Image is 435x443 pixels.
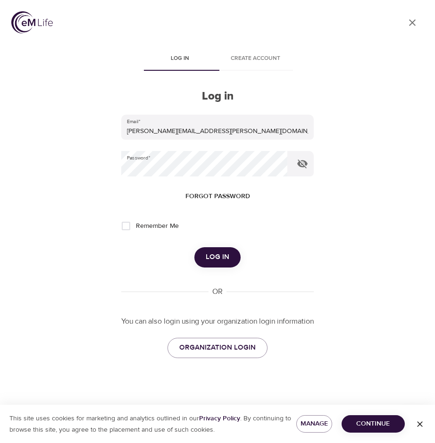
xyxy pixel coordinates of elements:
span: Log in [148,54,212,64]
button: Manage [296,415,332,433]
a: close [401,11,424,34]
button: Log in [194,247,241,267]
div: OR [209,286,226,297]
span: Manage [304,418,325,430]
a: Privacy Policy [199,414,240,423]
span: Log in [206,251,229,263]
span: Create account [223,54,287,64]
span: Remember Me [136,221,179,231]
a: ORGANIZATION LOGIN [167,338,268,358]
p: You can also login using your organization login information [121,316,314,327]
span: ORGANIZATION LOGIN [179,342,256,354]
div: disabled tabs example [121,48,314,71]
button: Forgot password [182,188,254,205]
span: Continue [349,418,397,430]
button: Continue [342,415,405,433]
h2: Log in [121,90,314,103]
img: logo [11,11,53,33]
span: Forgot password [185,191,250,202]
